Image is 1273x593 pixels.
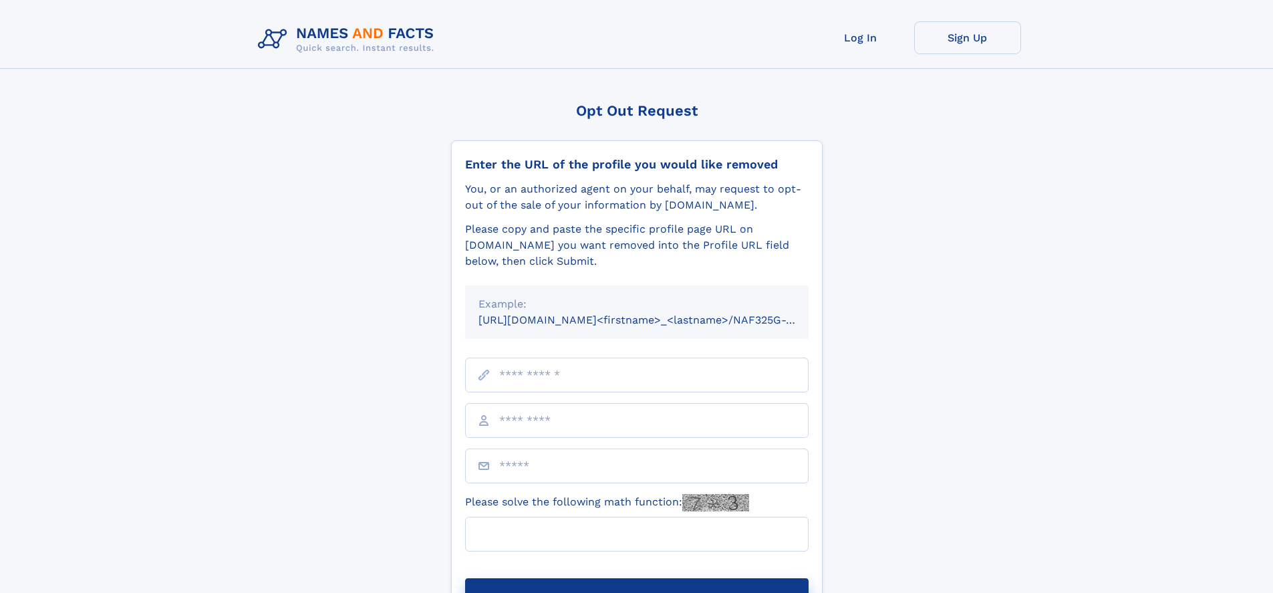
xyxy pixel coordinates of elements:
[807,21,914,54] a: Log In
[465,494,749,511] label: Please solve the following math function:
[451,102,823,119] div: Opt Out Request
[465,181,809,213] div: You, or an authorized agent on your behalf, may request to opt-out of the sale of your informatio...
[465,157,809,172] div: Enter the URL of the profile you would like removed
[914,21,1021,54] a: Sign Up
[253,21,445,57] img: Logo Names and Facts
[478,314,834,326] small: [URL][DOMAIN_NAME]<firstname>_<lastname>/NAF325G-xxxxxxxx
[465,221,809,269] div: Please copy and paste the specific profile page URL on [DOMAIN_NAME] you want removed into the Pr...
[478,296,795,312] div: Example:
